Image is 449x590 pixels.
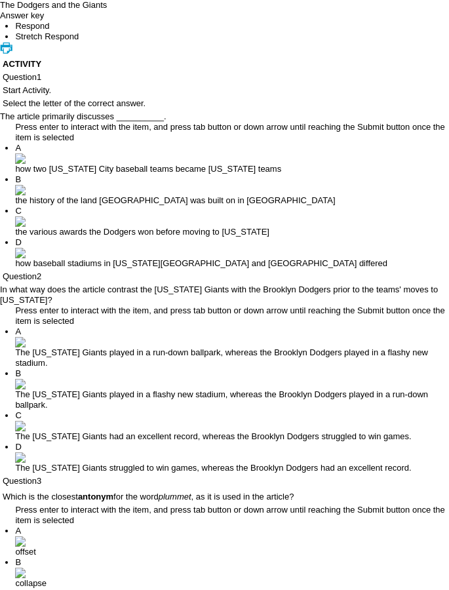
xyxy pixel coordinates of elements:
[15,143,449,174] li: how two [US_STATE] City baseball teams became [US_STATE] teams
[15,379,26,389] img: B.gif
[37,271,41,281] span: 2
[15,442,21,452] span: D
[15,174,449,206] li: the history of the land [GEOGRAPHIC_DATA] was built on in [GEOGRAPHIC_DATA]
[15,31,449,42] li: This is the Stretch Respond Tab
[37,476,41,486] span: 3
[15,305,444,326] span: Press enter to interact with the item, and press tab button or down arrow until reaching the Subm...
[37,72,41,82] span: 1
[15,174,21,184] span: B
[15,410,21,420] span: C
[15,206,449,237] li: the various awards the Dodgers won before moving to [US_STATE]
[15,185,26,195] img: B.gif
[15,557,21,567] span: B
[15,536,26,547] img: A.gif
[3,271,446,282] p: Question
[15,505,444,525] span: Press enter to interact with the item, and press tab button or down arrow until reaching the Subm...
[78,492,113,501] strong: antonym
[15,143,21,153] span: A
[159,492,191,501] em: plummet
[15,237,449,269] li: how baseball stadiums in [US_STATE][GEOGRAPHIC_DATA] and [GEOGRAPHIC_DATA] differed
[15,216,26,227] img: C.gif
[15,368,449,410] li: The [US_STATE] Giants played in a flashy new stadium, whereas the Brooklyn Dodgers played in a ru...
[15,326,449,368] li: The [US_STATE] Giants played in a run-down ballpark, whereas the Brooklyn Dodgers played in a fla...
[3,59,446,69] h3: ACTIVITY
[15,421,26,431] img: C.gif
[15,410,449,442] li: The [US_STATE] Giants had an excellent record, whereas the Brooklyn Dodgers struggled to win games.
[15,122,444,142] span: Press enter to interact with the item, and press tab button or down arrow until reaching the Subm...
[15,568,26,578] img: B.gif
[15,442,449,473] li: The [US_STATE] Giants struggled to win games, whereas the Brooklyn Dodgers had an excellent record.
[15,21,449,31] li: This is the Respond Tab
[3,72,446,83] p: Question
[15,337,26,347] img: A.gif
[15,248,26,258] img: D.gif
[3,85,51,95] span: Start Activity.
[15,237,21,247] span: D
[15,526,21,536] span: A
[15,368,21,378] span: B
[15,206,21,216] span: C
[15,153,26,164] img: A_filled.gif
[15,526,449,557] li: offset
[15,557,449,589] li: collapse
[3,98,446,109] p: Select the letter of the correct answer.
[15,326,21,336] span: A
[3,476,446,486] p: Question
[3,492,446,502] p: Which is the closest for the word , as it is used in the article?
[15,452,26,463] img: D_filled.gif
